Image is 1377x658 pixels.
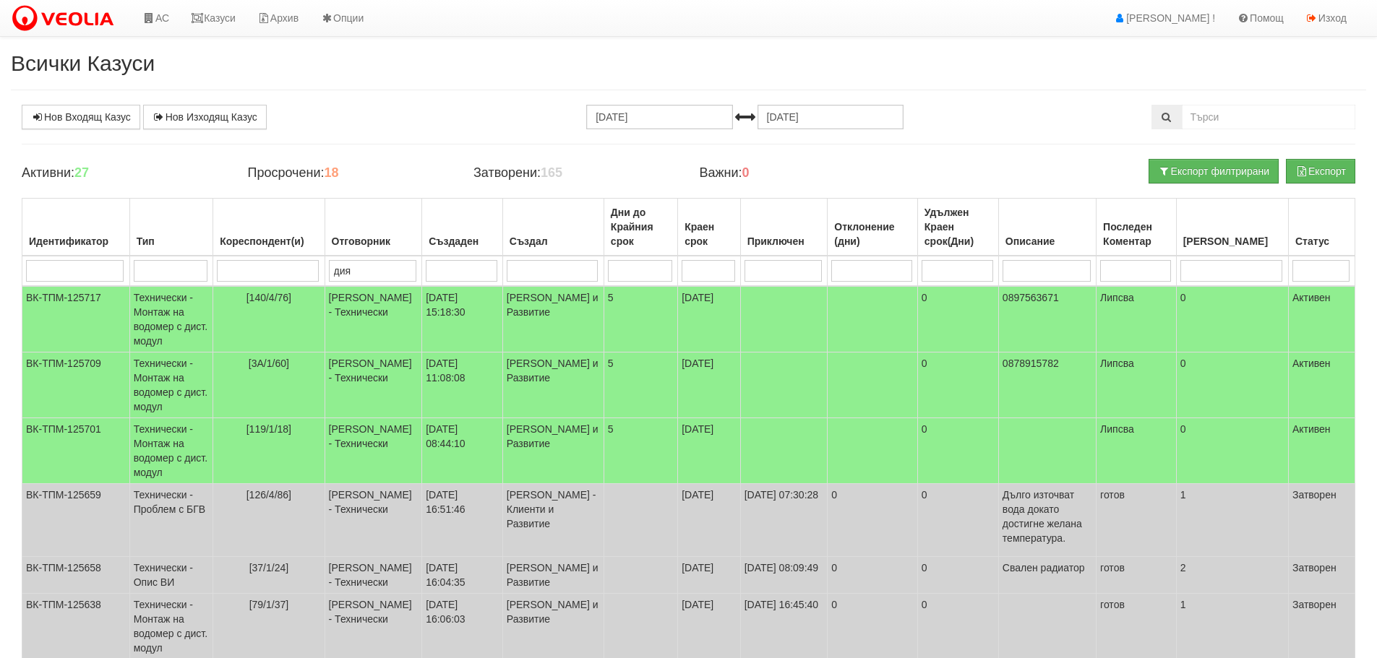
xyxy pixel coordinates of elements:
[325,199,422,256] th: Отговорник: No sort applied, activate to apply an ascending sort
[828,484,917,557] td: 0
[1100,423,1134,435] span: Липсва
[422,557,503,594] td: [DATE] 16:04:35
[1100,358,1134,369] span: Липсва
[329,231,419,251] div: Отговорник
[1100,489,1125,501] span: готов
[143,105,267,129] a: Нов Изходящ Казус
[22,557,130,594] td: ВК-ТПМ-125658
[1100,562,1125,573] span: готов
[1288,484,1355,557] td: Затворен
[502,199,604,256] th: Създал: No sort applied, activate to apply an ascending sort
[828,557,917,594] td: 0
[917,484,998,557] td: 0
[678,557,740,594] td: [DATE]
[1288,352,1355,418] td: Активен
[740,199,828,256] th: Приключен: No sort applied, activate to apply an ascending sort
[831,217,913,251] div: Отклонение (дни)
[74,165,89,180] b: 27
[678,352,740,418] td: [DATE]
[1003,290,1092,305] p: 0897563671
[1182,105,1355,129] input: Търсене по Идентификатор, Бл/Вх/Ап, Тип, Описание, Моб. Номер, Имейл, Файл, Коментар,
[828,199,917,256] th: Отклонение (дни): No sort applied, activate to apply an ascending sort
[502,418,604,484] td: [PERSON_NAME] и Развитие
[324,165,338,180] b: 18
[22,199,130,256] th: Идентификатор: No sort applied, activate to apply an ascending sort
[422,352,503,418] td: [DATE] 11:08:08
[502,352,604,418] td: [PERSON_NAME] и Развитие
[678,199,740,256] th: Краен срок: No sort applied, activate to apply an ascending sort
[608,292,614,303] span: 5
[1288,557,1355,594] td: Затворен
[502,484,604,557] td: [PERSON_NAME] - Клиенти и Развитие
[998,199,1096,256] th: Описание: No sort applied, activate to apply an ascending sort
[1176,352,1288,418] td: 0
[1003,488,1092,545] p: Дълго източват вода докато достигне желана температура.
[1288,286,1355,352] td: Активен
[426,231,499,251] div: Създаден
[249,562,289,573] span: [37/1/24]
[1176,199,1288,256] th: Брой Файлове: No sort applied, activate to apply an ascending sort
[502,286,604,352] td: [PERSON_NAME] и Развитие
[740,557,828,594] td: [DATE] 08:09:49
[422,199,503,256] th: Създаден: No sort applied, activate to apply an ascending sort
[1292,231,1351,251] div: Статус
[213,199,325,256] th: Кореспондент(и): No sort applied, activate to apply an ascending sort
[917,199,998,256] th: Удължен Краен срок(Дни): No sort applied, activate to apply an ascending sort
[325,484,422,557] td: [PERSON_NAME] - Технически
[1100,599,1125,610] span: готов
[1286,159,1355,183] button: Експорт
[917,286,998,352] td: 0
[249,599,289,610] span: [79/1/37]
[608,423,614,435] span: 5
[1100,217,1172,251] div: Последен Коментар
[1176,557,1288,594] td: 2
[129,352,213,418] td: Технически - Монтаж на водомер с дист. модул
[1003,356,1092,371] p: 0878915782
[1003,560,1092,575] p: Свален радиатор
[608,358,614,369] span: 5
[129,557,213,594] td: Технически - Опис ВИ
[22,352,130,418] td: ВК-ТПМ-125709
[1288,418,1355,484] td: Активен
[682,217,736,251] div: Краен срок
[11,51,1366,75] h2: Всички Казуси
[1100,292,1134,303] span: Липсва
[699,166,903,181] h4: Важни:
[678,286,740,352] td: [DATE]
[678,484,740,557] td: [DATE]
[22,418,130,484] td: ВК-ТПМ-125701
[249,358,289,369] span: [3А/1/60]
[1176,484,1288,557] td: 1
[917,418,998,484] td: 0
[507,231,600,251] div: Създал
[246,489,291,501] span: [126/4/86]
[217,231,320,251] div: Кореспондент(и)
[1180,231,1284,251] div: [PERSON_NAME]
[134,231,210,251] div: Тип
[247,166,451,181] h4: Просрочени:
[22,484,130,557] td: ВК-ТПМ-125659
[422,286,503,352] td: [DATE] 15:18:30
[246,423,291,435] span: [119/1/18]
[1176,286,1288,352] td: 0
[22,166,226,181] h4: Активни:
[22,286,130,352] td: ВК-ТПМ-125717
[922,202,995,251] div: Удължен Краен срок(Дни)
[325,557,422,594] td: [PERSON_NAME] - Технически
[917,352,998,418] td: 0
[1003,231,1092,251] div: Описание
[1288,199,1355,256] th: Статус: No sort applied, activate to apply an ascending sort
[22,105,140,129] a: Нов Входящ Казус
[325,418,422,484] td: [PERSON_NAME] - Технически
[129,286,213,352] td: Технически - Монтаж на водомер с дист. модул
[11,4,121,34] img: VeoliaLogo.png
[129,484,213,557] td: Технически - Проблем с БГВ
[325,352,422,418] td: [PERSON_NAME] - Технически
[1176,418,1288,484] td: 0
[502,557,604,594] td: [PERSON_NAME] и Развитие
[422,418,503,484] td: [DATE] 08:44:10
[129,418,213,484] td: Технически - Монтаж на водомер с дист. модул
[917,557,998,594] td: 0
[1149,159,1279,183] button: Експорт филтрирани
[740,484,828,557] td: [DATE] 07:30:28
